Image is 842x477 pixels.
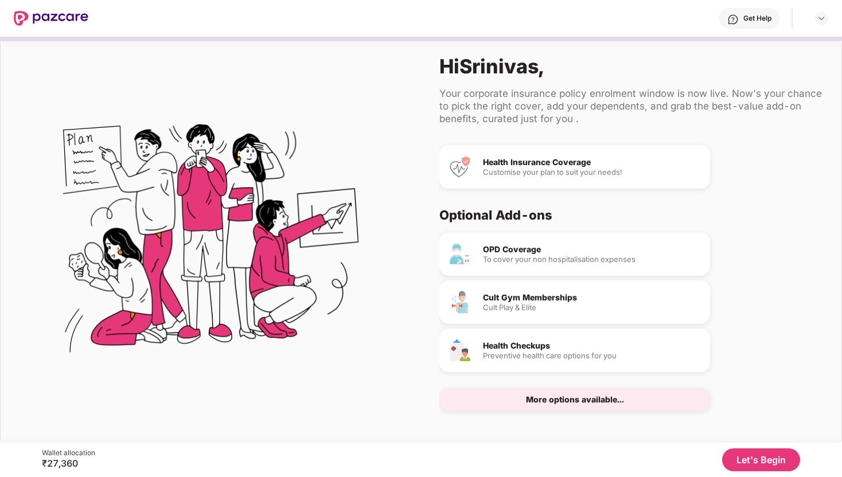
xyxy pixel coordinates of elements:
[743,14,771,23] div: Get Help
[817,14,826,23] img: svg+xml;base64,PHN2ZyBpZD0iRHJvcGRvd24tMzJ4MzIiIHhtbG5zPSJodHRwOi8vd3d3LnczLm9yZy8yMDAwL3N2ZyIgd2...
[526,396,624,404] div: More options available...
[722,448,800,471] button: Let's Begin
[483,245,701,253] div: OPD Coverage
[483,169,701,176] div: Customise your plan to suit your needs!
[63,95,358,390] img: Flex Benefits Illustration
[483,342,701,350] div: Health Checkups
[14,11,88,26] img: New Pazcare Logo
[42,448,95,458] div: Wallet allocation
[439,54,823,78] div: Hi Srinivas ,
[483,294,701,302] div: Cult Gym Memberships
[439,87,823,125] div: Your corporate insurance policy enrolment window is now live. Now's your chance to pick the right...
[449,291,471,314] img: Cult Gym Memberships
[483,352,701,359] div: Preventive health care options for you
[483,304,701,311] div: Cult Play & Elite
[483,256,701,263] div: To cover your non hospitalisation expenses
[483,158,701,166] div: Health Insurance Coverage
[727,14,739,25] img: svg+xml;base64,PHN2ZyBpZD0iSGVscC0zMngzMiIgeG1sbnM9Imh0dHA6Ly93d3cudzMub3JnLzIwMDAvc3ZnIiB3aWR0aD...
[449,155,471,178] img: Health Insurance Coverage
[439,207,814,223] div: Optional Add-ons
[449,339,471,362] img: Health Checkups
[42,458,95,469] div: ₹27,360
[449,243,471,265] img: OPD Coverage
